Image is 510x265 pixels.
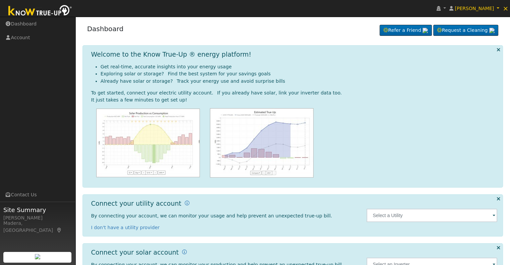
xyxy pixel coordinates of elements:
img: retrieve [422,28,428,33]
div: To get started, connect your electric utility account. If you already have solar, link your inver... [91,89,498,96]
div: Madera, [GEOGRAPHIC_DATA] [3,220,72,234]
a: Refer a Friend [380,25,432,36]
li: Already have solar or storage? Track your energy use and avoid surprise bills [101,78,498,85]
h1: Connect your utility account [91,200,181,207]
a: Dashboard [87,25,124,33]
div: It just takes a few minutes to get set up! [91,96,498,104]
a: I don't have a utility provider [91,225,160,230]
input: Select a Utility [366,209,497,222]
a: Map [56,227,62,233]
span: Site Summary [3,205,72,214]
li: Get real-time, accurate insights into your energy usage [101,63,498,70]
h1: Welcome to the Know True-Up ® energy platform! [91,51,251,58]
img: retrieve [489,28,495,33]
a: Request a Cleaning [433,25,498,36]
li: Exploring solar or storage? Find the best system for your savings goals [101,70,498,77]
div: [PERSON_NAME] [3,214,72,221]
img: retrieve [35,254,40,259]
span: [PERSON_NAME] [455,6,494,11]
h1: Connect your solar account [91,249,179,256]
span: By connecting your account, we can monitor your usage and help prevent an unexpected true-up bill. [91,213,332,218]
img: Know True-Up [5,4,75,19]
span: × [503,4,508,12]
